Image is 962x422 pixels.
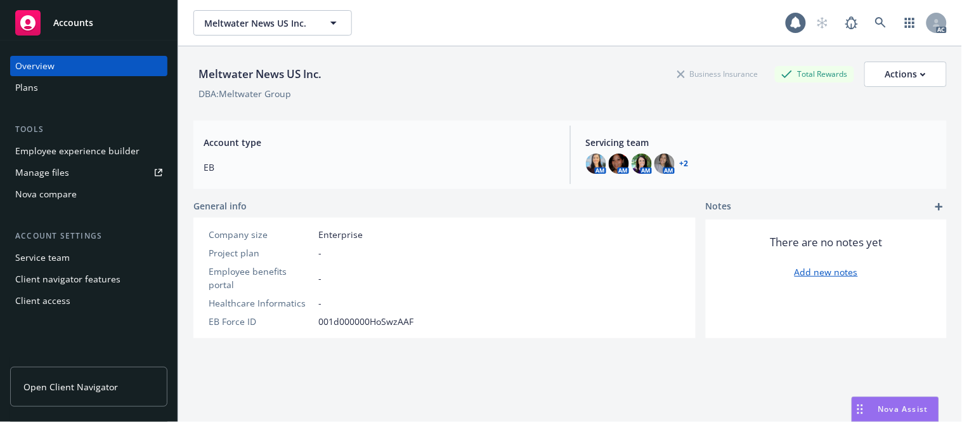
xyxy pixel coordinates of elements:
span: Open Client Navigator [23,380,118,393]
a: +2 [680,160,689,168]
span: - [318,272,322,285]
div: Client access [15,291,70,311]
div: EB Force ID [209,315,313,328]
span: - [318,296,322,310]
a: Manage files [10,162,167,183]
span: Nova Assist [878,404,928,414]
span: EB [204,161,555,174]
div: Client navigator features [15,269,120,289]
span: Account type [204,136,555,149]
a: Switch app [897,10,923,36]
a: Start snowing [810,10,835,36]
div: Meltwater News US Inc. [193,66,327,82]
a: Report a Bug [839,10,864,36]
img: photo [586,154,606,174]
button: Nova Assist [852,397,939,422]
img: photo [609,154,629,174]
a: Accounts [10,5,167,41]
div: Employee experience builder [15,141,140,161]
span: There are no notes yet [770,235,883,250]
span: Meltwater News US Inc. [204,16,314,30]
div: Account settings [10,230,167,242]
a: Client navigator features [10,269,167,289]
a: Add new notes [795,265,858,279]
div: Manage files [15,162,69,183]
div: Nova compare [15,184,77,204]
button: Actions [864,62,947,87]
a: Employee experience builder [10,141,167,161]
span: General info [193,199,247,213]
a: Search [868,10,894,36]
div: Total Rewards [775,66,854,82]
div: Service team [15,247,70,268]
div: Actions [885,62,926,86]
a: Client access [10,291,167,311]
div: Healthcare Informatics [209,296,313,310]
div: Employee benefits portal [209,265,313,291]
button: Meltwater News US Inc. [193,10,352,36]
a: Service team [10,247,167,268]
a: Nova compare [10,184,167,204]
a: Overview [10,56,167,76]
a: Plans [10,77,167,98]
div: Project plan [209,246,313,260]
span: Servicing team [586,136,937,149]
div: Company size [209,228,313,241]
span: Enterprise [318,228,363,241]
span: Notes [706,199,732,214]
span: Accounts [53,18,93,28]
img: photo [654,154,675,174]
div: Business Insurance [671,66,765,82]
div: Drag to move [852,397,868,421]
div: Overview [15,56,55,76]
span: - [318,246,322,260]
a: add [932,199,947,214]
img: photo [632,154,652,174]
div: Plans [15,77,38,98]
div: Tools [10,123,167,136]
span: 001d000000HoSwzAAF [318,315,413,328]
div: DBA: Meltwater Group [198,87,291,100]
